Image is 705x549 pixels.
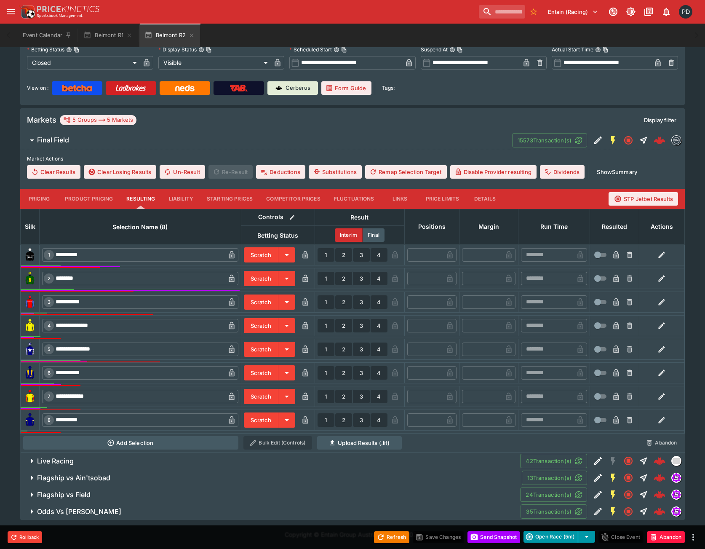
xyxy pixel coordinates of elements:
button: Upload Results (.lif) [317,436,402,450]
button: Scratch [244,318,278,333]
button: Notifications [659,4,674,19]
button: Refresh [374,531,409,543]
div: simulator [671,473,681,483]
button: 4 [371,319,387,332]
th: Actions [639,209,684,244]
button: Links [381,189,419,209]
button: 1 [318,366,334,380]
button: 1 [318,272,334,285]
button: Add Selection [23,436,239,450]
label: Tags: [382,81,395,95]
div: 7162ea11-04ac-4eba-b1c9-18d52b67e86a [654,455,665,467]
button: Abandon [641,436,682,450]
div: Visible [158,56,271,70]
img: Cerberus [275,85,282,91]
button: Bulk Edit (Controls) [243,436,312,450]
button: Select Tenant [543,5,603,19]
p: Suspend At [421,46,448,53]
th: Silk [21,209,40,244]
img: runner 6 [23,366,37,380]
svg: Closed [623,506,633,517]
button: Live Racing [20,453,520,469]
img: runner 4 [23,319,37,332]
img: runner 2 [23,272,37,285]
button: 2 [335,295,352,309]
button: 4 [371,413,387,427]
button: Rollback [8,531,42,543]
button: 4 [371,343,387,356]
button: Closed [621,504,636,519]
span: 1 [46,252,52,258]
a: 0b2e37a8-3698-490d-adc3-2271b10371f0 [651,469,668,486]
button: Disable Provider resulting [450,165,537,179]
div: simulator [671,490,681,500]
button: Abandon [647,531,685,543]
h6: Flagship vs Field [37,490,91,499]
img: runner 3 [23,295,37,309]
button: Display filter [639,113,681,127]
a: a12fcc38-21fd-41fb-981c-4541cd21d223 [651,503,668,520]
img: logo-cerberus--red.svg [654,455,665,467]
span: 4 [46,323,52,329]
button: 1 [318,319,334,332]
button: Straight [636,133,651,148]
button: 3 [353,248,370,262]
label: View on : [27,81,48,95]
button: Closed [621,470,636,485]
button: 3 [353,366,370,380]
span: Mark an event as closed and abandoned. [647,532,685,541]
button: Event Calendar [18,24,77,47]
img: PriceKinetics Logo [19,3,35,20]
img: logo-cerberus--red.svg [654,489,665,501]
button: Product Pricing [58,189,120,209]
button: 1 [318,413,334,427]
button: Fluctuations [327,189,381,209]
div: 0b2e37a8-3698-490d-adc3-2271b10371f0 [654,472,665,484]
button: 3 [353,343,370,356]
button: Liability [162,189,200,209]
img: simulator [672,473,681,482]
button: Edit Detail [590,487,606,502]
img: logo-cerberus--red.svg [654,472,665,484]
button: 2 [335,413,352,427]
img: Sportsbook Management [37,14,83,18]
span: 7 [46,394,52,399]
p: Display Status [158,46,197,53]
button: 4 [371,366,387,380]
button: Edit Detail [590,133,606,148]
p: Betting Status [27,46,64,53]
a: Form Guide [321,81,371,95]
button: Closed [621,487,636,502]
button: 3 [353,319,370,332]
button: Odds Vs [PERSON_NAME] [20,503,521,520]
button: Copy To Clipboard [457,47,463,53]
button: 42Transaction(s) [520,454,587,468]
button: Un-Result [160,165,205,179]
button: ShowSummary [592,165,642,179]
button: Edit Detail [590,453,606,469]
input: search [479,5,525,19]
button: Details [466,189,504,209]
button: Pricing [20,189,58,209]
button: Scheduled StartCopy To Clipboard [334,47,339,53]
svg: Closed [623,473,633,483]
button: Deductions [256,165,305,179]
button: Dividends [540,165,585,179]
span: 8 [46,417,52,423]
div: 5 Groups 5 Markets [63,115,133,125]
svg: Closed [623,490,633,500]
button: Flagship vs Field [20,486,520,503]
img: betmakers [672,136,681,145]
button: Clear Losing Results [84,165,156,179]
button: Actual Start TimeCopy To Clipboard [595,47,601,53]
button: 3 [353,272,370,285]
button: 1 [318,390,334,403]
button: Scratch [244,412,278,428]
button: 4 [371,248,387,262]
p: Cerberus [286,84,310,92]
span: 3 [46,299,52,305]
button: 3 [353,413,370,427]
button: Copy To Clipboard [341,47,347,53]
button: Edit Detail [590,470,606,485]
